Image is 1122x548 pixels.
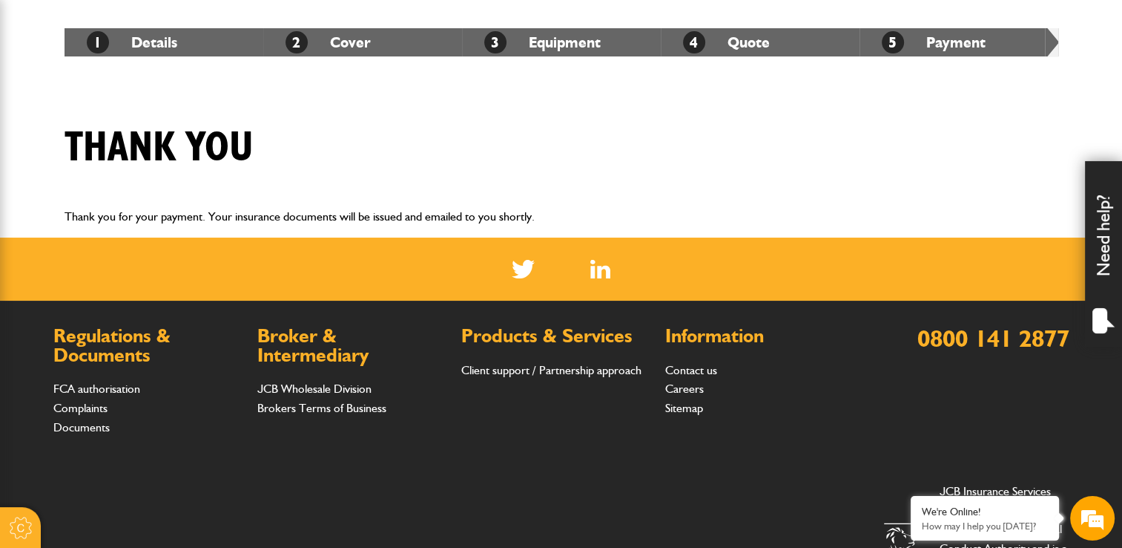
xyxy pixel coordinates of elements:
div: We're Online! [922,506,1048,518]
input: Enter your phone number [19,225,271,258]
span: 4 [683,31,705,53]
h2: Regulations & Documents [53,327,242,365]
a: 4Quote [683,33,770,51]
h2: Information [665,327,854,346]
a: 3Equipment [484,33,601,51]
a: Complaints [53,401,108,415]
a: Documents [53,420,110,434]
h1: Thank you [65,123,254,173]
a: FCA authorisation [53,382,140,396]
em: Start Chat [202,431,269,451]
a: 1Details [87,33,177,51]
h2: Products & Services [461,327,650,346]
a: Brokers Terms of Business [257,401,386,415]
p: Thank you for your payment. Your insurance documents will be issued and emailed to you shortly. [65,207,1058,226]
span: 5 [882,31,904,53]
img: Twitter [512,260,535,278]
a: 2Cover [286,33,371,51]
a: Contact us [665,363,717,377]
li: Payment [859,28,1058,56]
span: 2 [286,31,308,53]
textarea: Type your message and hit 'Enter' [19,269,271,419]
input: Enter your email address [19,181,271,214]
a: Client support / Partnership approach [461,363,641,377]
a: 0800 141 2877 [917,324,1069,353]
div: Minimize live chat window [243,7,279,43]
span: 1 [87,31,109,53]
img: Linked In [590,260,610,278]
a: Careers [665,382,704,396]
a: Sitemap [665,401,703,415]
input: Enter your last name [19,137,271,170]
a: JCB Wholesale Division [257,382,372,396]
span: 3 [484,31,506,53]
p: How may I help you today? [922,521,1048,532]
img: d_20077148190_company_1631870298795_20077148190 [25,82,62,103]
div: Need help? [1085,161,1122,347]
a: LinkedIn [590,260,610,278]
h2: Broker & Intermediary [257,327,446,365]
div: Chat with us now [77,83,249,102]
